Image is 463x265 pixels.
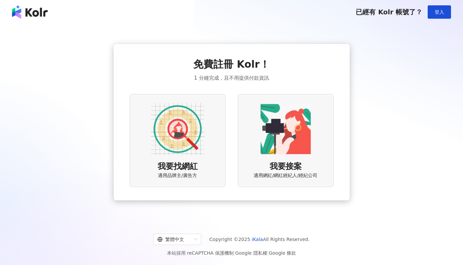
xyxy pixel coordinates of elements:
a: Google 條款 [269,250,296,256]
span: 1 分鐘完成，且不用提供付款資訊 [194,74,269,82]
span: 已經有 Kolr 帳號了？ [356,8,422,16]
span: 我要找網紅 [158,161,198,172]
span: 免費註冊 Kolr！ [193,57,270,71]
span: 登入 [435,9,444,15]
span: Copyright © 2025 All Rights Reserved. [209,235,310,243]
div: 繁體中文 [157,234,191,245]
span: 適用品牌主/廣告方 [158,172,197,179]
a: Google 隱私權 [235,250,267,256]
span: 本站採用 reCAPTCHA 保護機制 [167,249,296,257]
span: 適用網紅/網紅經紀人/經紀公司 [254,172,317,179]
span: 我要接案 [270,161,302,172]
button: 登入 [428,5,451,19]
img: AD identity option [151,102,204,156]
img: KOL identity option [259,102,312,156]
span: | [234,250,235,256]
span: | [267,250,269,256]
a: iKala [252,237,263,242]
img: logo [12,5,48,19]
